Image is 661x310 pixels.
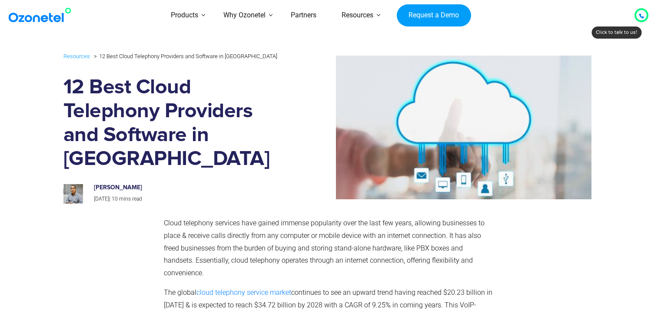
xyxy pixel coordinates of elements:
li: 12 Best Cloud Telephony Providers and Software in [GEOGRAPHIC_DATA] [92,51,277,62]
a: Request a Demo [397,4,471,27]
span: mins read [119,196,142,202]
p: | [94,195,277,204]
span: [DATE] [94,196,109,202]
a: cloud telephony service market [196,288,291,297]
img: prashanth-kancherla_avatar-200x200.jpeg [63,184,83,204]
span: The global [164,288,196,297]
span: Cloud telephony services have gained immense popularity over the last few years, allowing busines... [164,219,485,277]
h6: [PERSON_NAME] [94,184,277,191]
a: Resources [63,51,90,61]
span: 10 [112,196,118,202]
h1: 12 Best Cloud Telephony Providers and Software in [GEOGRAPHIC_DATA] [63,76,286,171]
